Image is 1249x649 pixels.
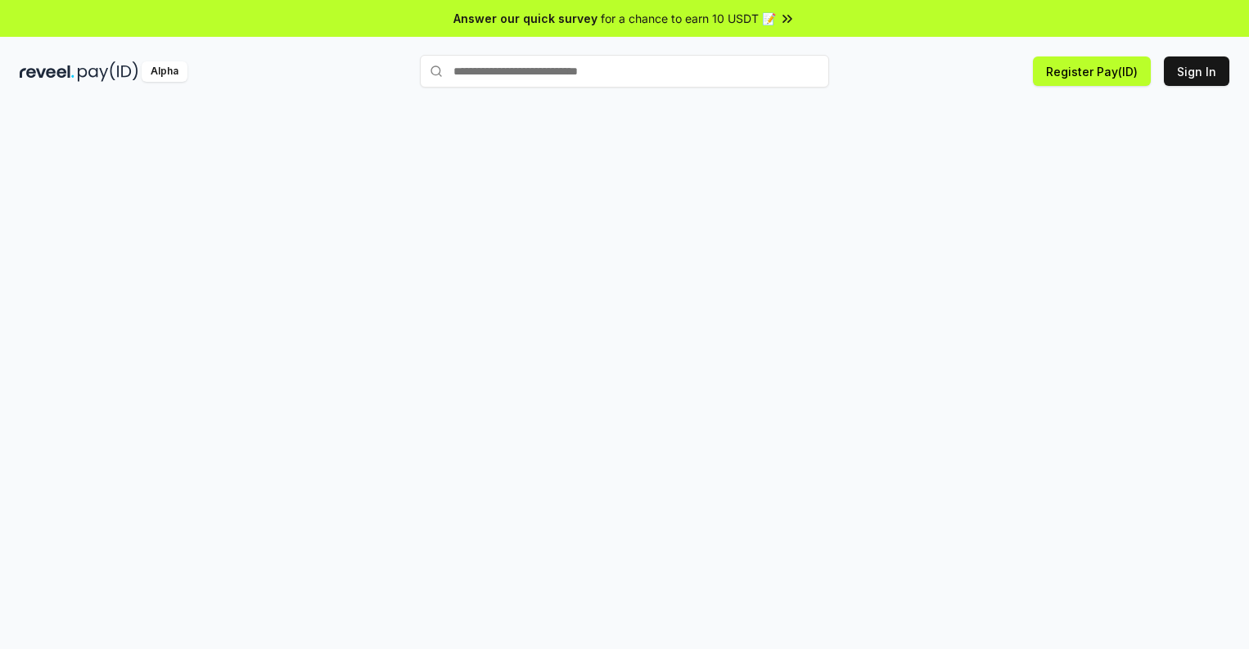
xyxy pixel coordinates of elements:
[601,10,776,27] span: for a chance to earn 10 USDT 📝
[453,10,597,27] span: Answer our quick survey
[142,61,187,82] div: Alpha
[78,61,138,82] img: pay_id
[20,61,74,82] img: reveel_dark
[1164,56,1229,86] button: Sign In
[1033,56,1151,86] button: Register Pay(ID)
